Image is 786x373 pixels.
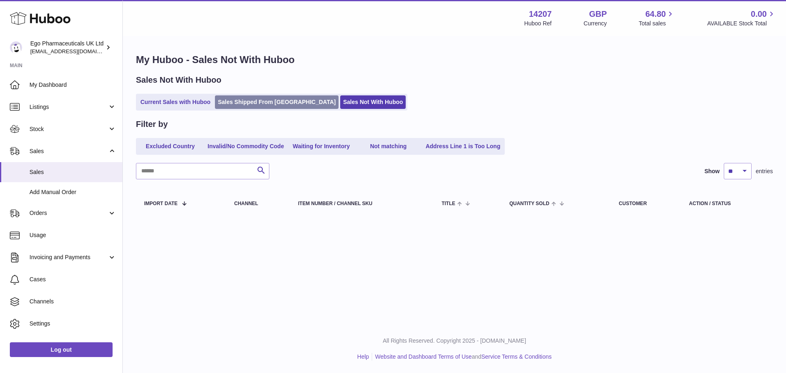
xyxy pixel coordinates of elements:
span: entries [756,167,773,175]
strong: 14207 [529,9,552,20]
span: Listings [29,103,108,111]
div: Item Number / Channel SKU [298,201,425,206]
span: Import date [144,201,178,206]
h2: Filter by [136,119,168,130]
span: Orders [29,209,108,217]
span: Channels [29,298,116,305]
span: Add Manual Order [29,188,116,196]
a: 64.80 Total sales [639,9,675,27]
span: Settings [29,320,116,328]
div: Customer [619,201,673,206]
p: All Rights Reserved. Copyright 2025 - [DOMAIN_NAME] [129,337,779,345]
a: Not matching [356,140,421,153]
span: Sales [29,147,108,155]
a: Invalid/No Commodity Code [205,140,287,153]
a: Sales Shipped From [GEOGRAPHIC_DATA] [215,95,339,109]
span: Quantity Sold [509,201,549,206]
div: Ego Pharmaceuticals UK Ltd [30,40,104,55]
a: Address Line 1 is Too Long [423,140,504,153]
h2: Sales Not With Huboo [136,75,221,86]
span: 64.80 [645,9,666,20]
span: Usage [29,231,116,239]
a: Current Sales with Huboo [138,95,213,109]
span: Cases [29,276,116,283]
a: Sales Not With Huboo [340,95,406,109]
a: Website and Dashboard Terms of Use [375,353,472,360]
span: Sales [29,168,116,176]
a: 0.00 AVAILABLE Stock Total [707,9,776,27]
a: Excluded Country [138,140,203,153]
img: internalAdmin-14207@internal.huboo.com [10,41,22,54]
h1: My Huboo - Sales Not With Huboo [136,53,773,66]
div: Huboo Ref [524,20,552,27]
div: Currency [584,20,607,27]
span: AVAILABLE Stock Total [707,20,776,27]
span: Title [442,201,455,206]
div: Action / Status [689,201,765,206]
strong: GBP [589,9,607,20]
span: My Dashboard [29,81,116,89]
span: [EMAIL_ADDRESS][DOMAIN_NAME] [30,48,120,54]
span: Stock [29,125,108,133]
a: Log out [10,342,113,357]
li: and [372,353,551,361]
a: Help [357,353,369,360]
a: Waiting for Inventory [289,140,354,153]
a: Service Terms & Conditions [481,353,552,360]
span: Total sales [639,20,675,27]
label: Show [705,167,720,175]
span: Invoicing and Payments [29,253,108,261]
span: 0.00 [751,9,767,20]
div: Channel [234,201,282,206]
